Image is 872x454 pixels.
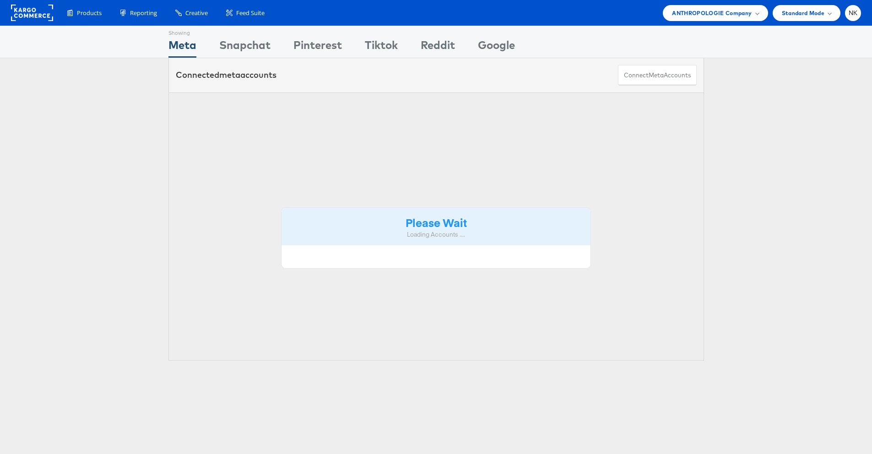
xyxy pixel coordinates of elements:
[649,71,664,80] span: meta
[849,10,858,16] span: NK
[288,230,584,239] div: Loading Accounts ....
[293,37,342,58] div: Pinterest
[219,70,240,80] span: meta
[168,26,196,37] div: Showing
[130,9,157,17] span: Reporting
[478,37,515,58] div: Google
[365,37,398,58] div: Tiktok
[236,9,265,17] span: Feed Suite
[77,9,102,17] span: Products
[618,65,697,86] button: ConnectmetaAccounts
[185,9,208,17] span: Creative
[406,215,467,230] strong: Please Wait
[672,8,752,18] span: ANTHROPOLOGIE Company
[782,8,824,18] span: Standard Mode
[421,37,455,58] div: Reddit
[176,69,276,81] div: Connected accounts
[168,37,196,58] div: Meta
[219,37,271,58] div: Snapchat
